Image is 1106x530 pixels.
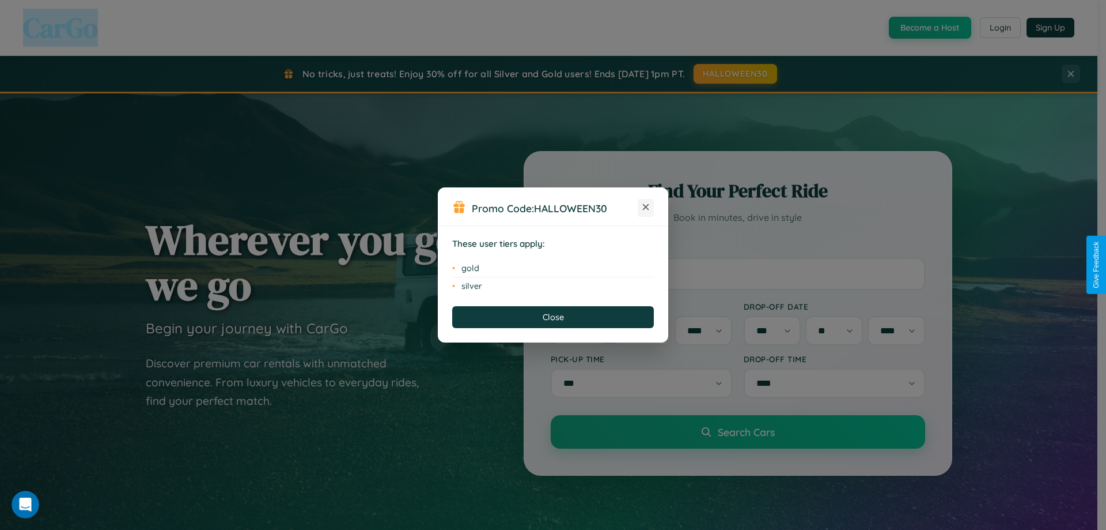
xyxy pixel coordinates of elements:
[12,491,39,518] iframe: Intercom live chat
[452,277,654,295] li: silver
[472,202,638,215] h3: Promo Code:
[452,260,654,277] li: gold
[452,238,545,249] strong: These user tiers apply:
[1092,242,1100,288] div: Give Feedback
[534,202,607,215] b: HALLOWEEN30
[452,306,654,328] button: Close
